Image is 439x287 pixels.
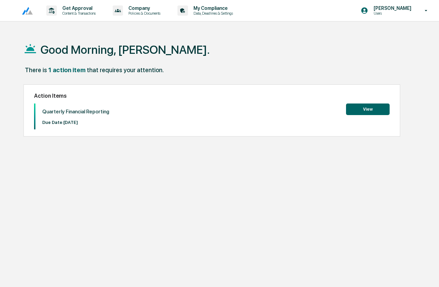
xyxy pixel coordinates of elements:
p: Content & Transactions [57,11,99,16]
img: logo [16,6,33,15]
p: Users [368,11,415,16]
p: Policies & Documents [123,11,164,16]
div: that requires your attention. [87,66,164,74]
h1: Good Morning, [PERSON_NAME]. [41,43,210,57]
button: View [346,103,390,115]
a: View [346,106,390,112]
p: Company [123,5,164,11]
p: Due Date: [DATE] [42,120,109,125]
p: My Compliance [188,5,236,11]
p: [PERSON_NAME] [368,5,415,11]
p: Get Approval [57,5,99,11]
h2: Action Items [34,93,390,99]
div: There is [25,66,47,74]
p: Data, Deadlines & Settings [188,11,236,16]
p: Quarterly Financial Reporting [42,109,109,115]
div: 1 action item [48,66,85,74]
